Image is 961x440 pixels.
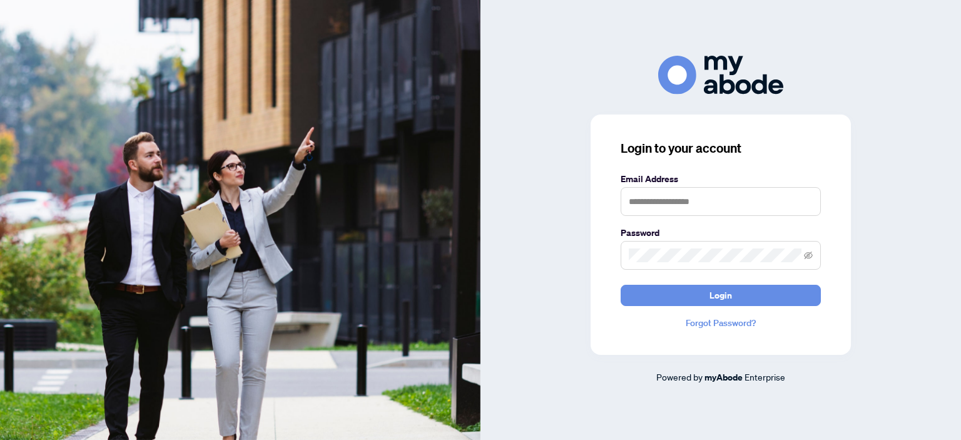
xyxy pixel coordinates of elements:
[656,371,703,382] span: Powered by
[804,251,813,260] span: eye-invisible
[621,140,821,157] h3: Login to your account
[621,172,821,186] label: Email Address
[658,56,783,94] img: ma-logo
[745,371,785,382] span: Enterprise
[621,316,821,330] a: Forgot Password?
[621,226,821,240] label: Password
[621,285,821,306] button: Login
[709,285,732,305] span: Login
[704,371,743,384] a: myAbode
